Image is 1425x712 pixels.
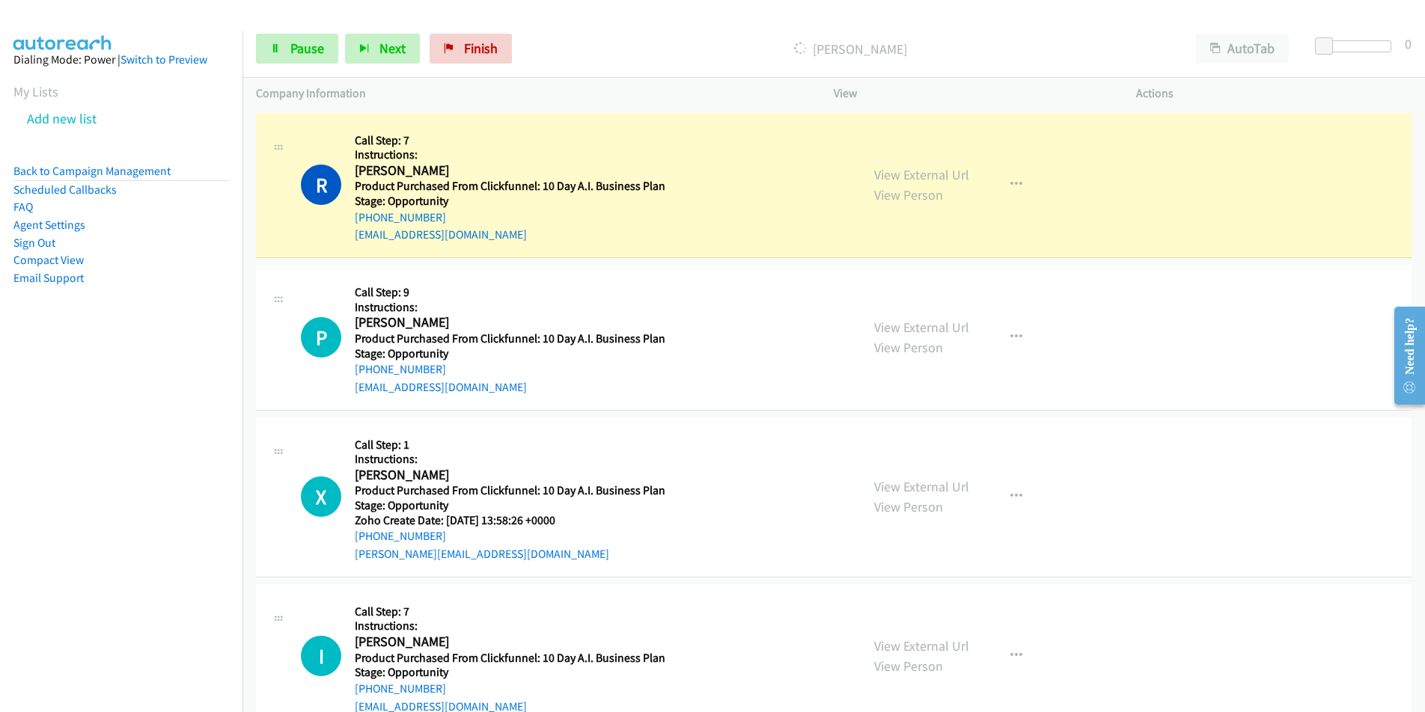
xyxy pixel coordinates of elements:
div: Delay between calls (in seconds) [1322,40,1391,52]
h5: Call Step: 9 [355,285,665,300]
a: Sign Out [13,236,55,250]
div: The call is yet to be attempted [301,636,341,676]
a: Email Support [13,271,84,285]
a: Agent Settings [13,218,85,232]
h5: Product Purchased From Clickfunnel: 10 Day A.I. Business Plan [355,331,665,346]
p: Company Information [256,85,807,102]
a: Add new list [27,110,97,127]
button: Next [345,34,420,64]
a: Compact View [13,253,84,267]
h5: Call Step: 1 [355,438,665,452]
h2: [PERSON_NAME] [355,633,660,651]
a: Back to Campaign Management [13,164,171,178]
h5: Instructions: [355,147,665,162]
h5: Product Purchased From Clickfunnel: 10 Day A.I. Business Plan [355,179,665,194]
h1: X [301,476,341,517]
a: Scheduled Callbacks [13,182,117,197]
h1: P [301,317,341,357]
h2: [PERSON_NAME] [355,314,660,331]
a: View External Url [874,478,969,495]
a: [PHONE_NUMBER] [355,529,446,543]
span: Pause [290,40,324,57]
a: Switch to Preview [120,52,207,67]
a: [EMAIL_ADDRESS][DOMAIN_NAME] [355,380,527,394]
a: Pause [256,34,338,64]
a: View External Url [874,319,969,336]
h5: Stage: Opportunity [355,665,665,680]
a: View External Url [874,166,969,183]
a: My Lists [13,83,58,100]
h5: Product Purchased From Clickfunnel: 10 Day A.I. Business Plan [355,483,665,498]
h1: I [301,636,341,676]
h5: Instructions: [355,452,665,467]
a: [EMAIL_ADDRESS][DOMAIN_NAME] [355,227,527,242]
div: 0 [1405,34,1412,54]
h5: Stage: Opportunity [355,346,665,361]
button: AutoTab [1196,34,1289,64]
a: View Person [874,657,943,675]
p: View [834,85,1109,102]
h5: Stage: Opportunity [355,194,665,209]
div: Dialing Mode: Power | [13,51,229,69]
h5: Instructions: [355,619,665,633]
h5: Product Purchased From Clickfunnel: 10 Day A.I. Business Plan [355,651,665,666]
a: View Person [874,339,943,356]
a: [PERSON_NAME][EMAIL_ADDRESS][DOMAIN_NAME] [355,547,609,561]
a: FAQ [13,200,33,214]
h5: Call Step: 7 [355,133,665,148]
a: [PHONE_NUMBER] [355,362,446,376]
a: View Person [874,186,943,203]
h5: Zoho Create Date: [DATE] 13:58:26 +0000 [355,513,665,528]
h5: Stage: Opportunity [355,498,665,513]
h1: R [301,165,341,205]
div: The call is yet to be attempted [301,317,341,357]
a: View Person [874,498,943,515]
a: View External Url [874,637,969,654]
a: [PHONE_NUMBER] [355,681,446,696]
iframe: Resource Center [1382,296,1425,415]
h5: Instructions: [355,300,665,315]
span: Finish [464,40,498,57]
div: The call is yet to be attempted [301,476,341,517]
a: [PHONE_NUMBER] [355,210,446,224]
h2: [PERSON_NAME] [355,162,660,179]
p: Actions [1136,85,1412,102]
h2: [PERSON_NAME] [355,467,660,484]
span: Next [379,40,406,57]
p: [PERSON_NAME] [532,39,1169,59]
a: Finish [430,34,512,64]
h5: Call Step: 7 [355,604,665,619]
